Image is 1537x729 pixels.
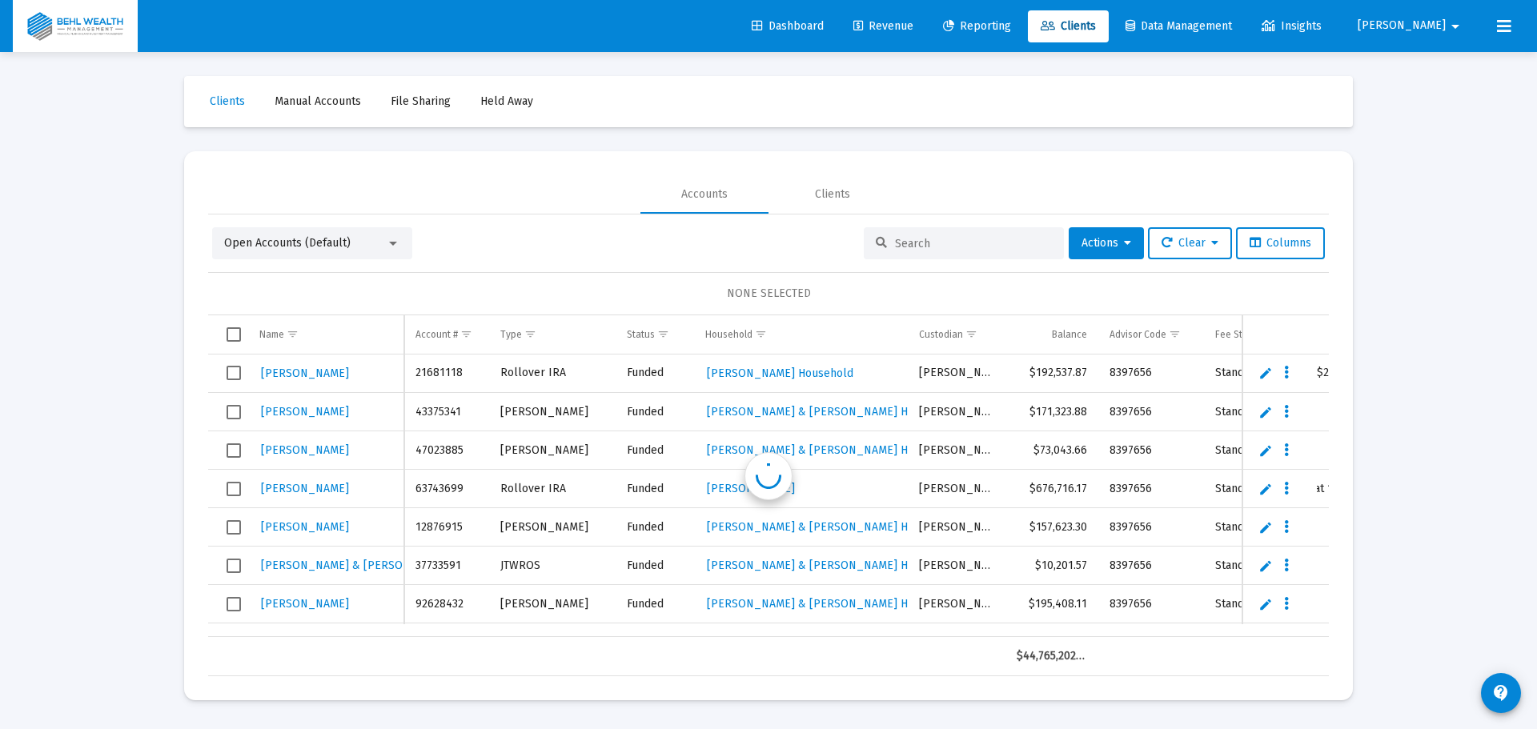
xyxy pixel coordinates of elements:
[908,585,1005,623] td: [PERSON_NAME]
[705,439,957,462] a: [PERSON_NAME] & [PERSON_NAME] Household
[404,508,489,547] td: 12876915
[1258,520,1273,535] a: Edit
[657,328,669,340] span: Show filter options for column 'Status'
[707,597,956,611] span: [PERSON_NAME] & [PERSON_NAME] Household
[627,558,684,574] div: Funded
[707,405,956,419] span: [PERSON_NAME] & [PERSON_NAME] Household
[197,86,258,118] a: Clients
[908,393,1005,431] td: [PERSON_NAME]
[705,477,797,500] a: [PERSON_NAME]
[908,470,1005,508] td: [PERSON_NAME]
[404,431,489,470] td: 47023885
[227,482,241,496] div: Select row
[1204,470,1355,508] td: Standard - starting at 1%
[1005,623,1098,662] td: $640,537.05
[25,10,126,42] img: Dashboard
[1250,236,1311,250] span: Columns
[227,327,241,342] div: Select all
[1204,393,1355,431] td: Standard Schedule
[227,559,241,573] div: Select row
[404,354,489,393] td: 21681118
[210,94,245,108] span: Clients
[1098,315,1204,354] td: Column Advisor Code
[404,623,489,662] td: 92808669
[1258,405,1273,419] a: Edit
[261,367,349,380] span: [PERSON_NAME]
[707,443,956,457] span: [PERSON_NAME] & [PERSON_NAME] Household
[1446,10,1465,42] mat-icon: arrow_drop_down
[261,520,349,534] span: [PERSON_NAME]
[261,482,349,495] span: [PERSON_NAME]
[627,596,684,612] div: Funded
[1113,10,1245,42] a: Data Management
[908,547,1005,585] td: [PERSON_NAME]
[705,328,752,341] div: Household
[500,328,522,341] div: Type
[1028,10,1109,42] a: Clients
[1098,623,1204,662] td: 8197829, 8401641
[908,315,1005,354] td: Column Custodian
[1258,366,1273,380] a: Edit
[1041,19,1096,33] span: Clients
[1204,315,1355,354] td: Column Fee Structure(s)
[227,520,241,535] div: Select row
[815,186,850,202] div: Clients
[1491,683,1511,703] mat-icon: contact_support
[705,400,957,423] a: [PERSON_NAME] & [PERSON_NAME] Household
[404,393,489,431] td: 43375341
[908,431,1005,470] td: [PERSON_NAME]
[627,481,684,497] div: Funded
[415,328,458,341] div: Account #
[261,559,451,572] span: [PERSON_NAME] & [PERSON_NAME]
[259,592,351,615] a: [PERSON_NAME]
[489,393,615,431] td: [PERSON_NAME]
[1204,547,1355,585] td: Standard Schedule
[1204,623,1355,662] td: Standard Schedule
[627,328,655,341] div: Status
[221,286,1316,302] div: NONE SELECTED
[259,328,284,341] div: Name
[259,477,351,500] a: [PERSON_NAME]
[224,236,351,250] span: Open Accounts (Default)
[1236,227,1325,259] button: Columns
[908,354,1005,393] td: [PERSON_NAME]
[965,328,977,340] span: Show filter options for column 'Custodian'
[1148,227,1232,259] button: Clear
[261,597,349,611] span: [PERSON_NAME]
[1052,328,1087,341] div: Balance
[275,94,361,108] span: Manual Accounts
[627,365,684,381] div: Funded
[1005,585,1098,623] td: $195,408.11
[853,19,913,33] span: Revenue
[616,315,695,354] td: Column Status
[705,592,957,615] a: [PERSON_NAME] & [PERSON_NAME] Household
[208,315,1329,676] div: Data grid
[1204,508,1355,547] td: Standard Schedule
[1098,547,1204,585] td: 8397656
[1098,470,1204,508] td: 8397656
[1215,328,1285,341] div: Fee Structure(s)
[378,86,464,118] a: File Sharing
[841,10,926,42] a: Revenue
[627,519,684,535] div: Funded
[739,10,837,42] a: Dashboard
[227,405,241,419] div: Select row
[705,631,957,654] a: [PERSON_NAME] & [PERSON_NAME] Household
[1082,236,1131,250] span: Actions
[489,508,615,547] td: [PERSON_NAME]
[707,482,795,495] span: [PERSON_NAME]
[705,362,855,385] a: [PERSON_NAME] Household
[259,362,351,385] a: [PERSON_NAME]
[261,405,349,419] span: [PERSON_NAME]
[259,515,351,539] a: [PERSON_NAME]
[895,237,1052,250] input: Search
[460,328,472,340] span: Show filter options for column 'Account #'
[1005,547,1098,585] td: $10,201.57
[480,94,533,108] span: Held Away
[1204,354,1355,393] td: Standard - first tier $250k
[227,366,241,380] div: Select row
[919,328,963,341] div: Custodian
[694,315,907,354] td: Column Household
[1005,315,1098,354] td: Column Balance
[1338,10,1484,42] button: [PERSON_NAME]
